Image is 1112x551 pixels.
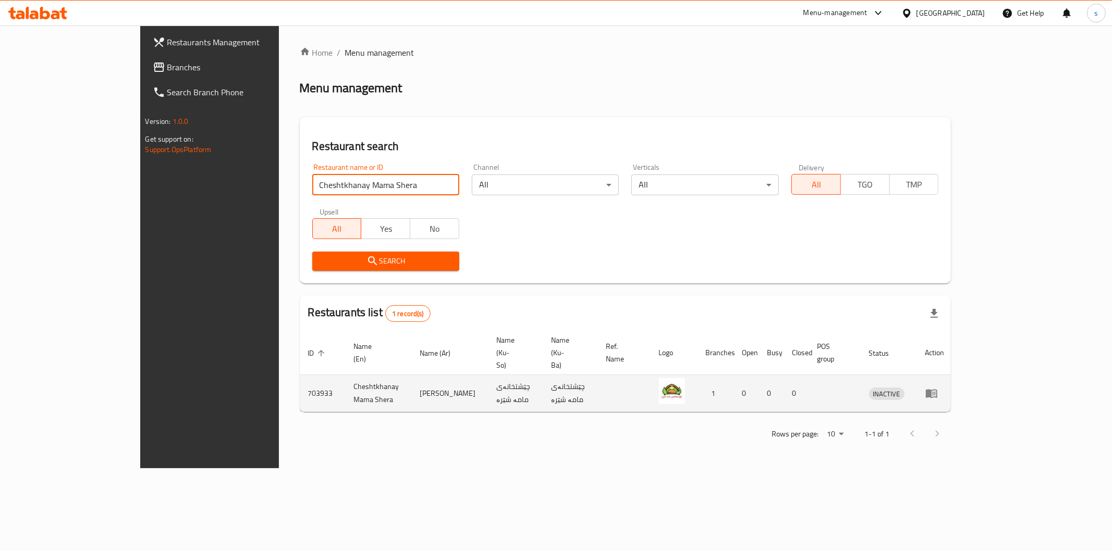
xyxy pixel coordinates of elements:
[312,218,362,239] button: All
[917,331,953,375] th: Action
[300,46,951,59] nav: breadcrumb
[1094,7,1098,19] span: s
[361,218,410,239] button: Yes
[167,86,317,98] span: Search Branch Phone
[759,331,784,375] th: Busy
[145,132,193,146] span: Get support on:
[173,115,189,128] span: 1.0.0
[864,428,889,441] p: 1-1 of 1
[144,80,326,105] a: Search Branch Phone
[365,221,406,236] span: Yes
[472,174,619,195] div: All
[300,80,402,96] h2: Menu management
[784,331,809,375] th: Closed
[312,139,939,154] h2: Restaurant search
[845,177,886,192] span: TGO
[497,334,531,371] span: Name (Ku-So)
[145,115,171,128] span: Version:
[345,46,414,59] span: Menu management
[420,347,465,359] span: Name (Ar)
[552,334,585,371] span: Name (Ku-Ba)
[651,331,698,375] th: Logo
[167,36,317,48] span: Restaurants Management
[414,221,455,236] span: No
[734,375,759,412] td: 0
[385,305,431,322] div: Total records count
[784,375,809,412] td: 0
[925,387,945,399] div: Menu
[145,143,212,156] a: Support.OpsPlatform
[917,7,985,19] div: [GEOGRAPHIC_DATA]
[791,174,841,195] button: All
[412,375,488,412] td: [PERSON_NAME]
[167,61,317,73] span: Branches
[796,177,837,192] span: All
[840,174,890,195] button: TGO
[337,46,341,59] li: /
[144,30,326,55] a: Restaurants Management
[317,221,358,236] span: All
[606,340,638,365] span: Ref. Name
[659,378,685,404] img: Cheshtkhanay Mama Shera
[889,174,939,195] button: TMP
[817,340,848,365] span: POS group
[312,252,459,271] button: Search
[346,375,412,412] td: Cheshtkhanay Mama Shera
[803,7,867,19] div: Menu-management
[488,375,543,412] td: چێشتخانەی مامە شێرە
[312,174,459,195] input: Search for restaurant name or ID..
[698,331,734,375] th: Branches
[799,164,825,171] label: Delivery
[543,375,598,412] td: چێشتخانەی مامە شێرە
[386,309,430,319] span: 1 record(s)
[894,177,935,192] span: TMP
[300,331,953,412] table: enhanced table
[410,218,459,239] button: No
[869,388,905,400] span: INACTIVE
[631,174,778,195] div: All
[922,301,947,326] div: Export file
[759,375,784,412] td: 0
[869,347,903,359] span: Status
[823,427,848,442] div: Rows per page:
[308,305,431,322] h2: Restaurants list
[698,375,734,412] td: 1
[734,331,759,375] th: Open
[144,55,326,80] a: Branches
[320,208,339,215] label: Upsell
[321,255,451,268] span: Search
[354,340,399,365] span: Name (En)
[772,428,818,441] p: Rows per page:
[308,347,328,359] span: ID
